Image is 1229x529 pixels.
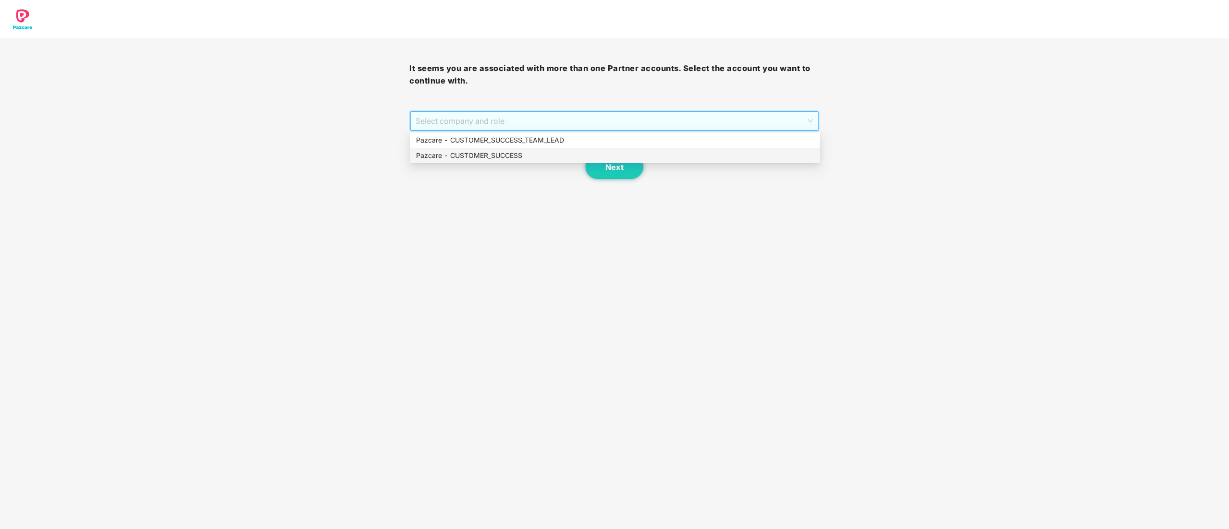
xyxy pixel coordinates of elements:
[416,112,813,130] span: Select company and role
[410,132,820,148] div: Pazcare - CUSTOMER_SUCCESS_TEAM_LEAD
[586,155,643,179] button: Next
[410,62,820,87] h3: It seems you are associated with more than one Partner accounts. Select the account you want to c...
[605,163,624,172] span: Next
[416,135,814,145] div: Pazcare - CUSTOMER_SUCCESS_TEAM_LEAD
[416,150,814,161] div: Pazcare - CUSTOMER_SUCCESS
[410,148,820,163] div: Pazcare - CUSTOMER_SUCCESS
